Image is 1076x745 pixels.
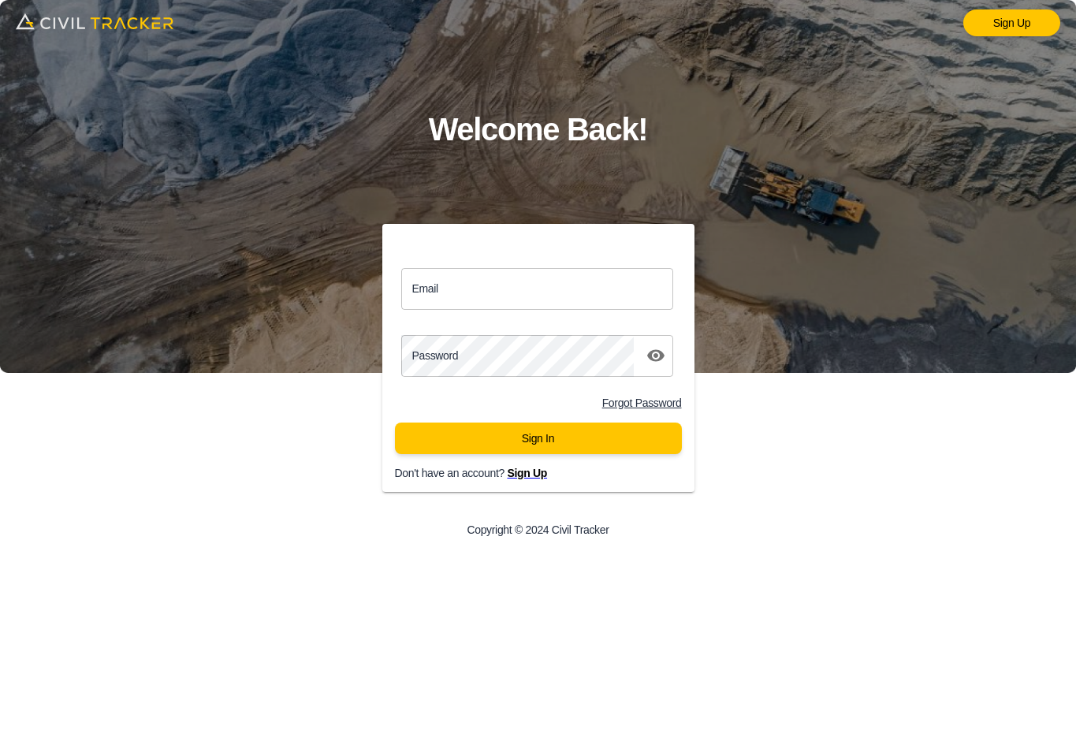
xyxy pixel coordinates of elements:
[640,340,672,371] button: toggle password visibility
[963,9,1060,36] a: Sign Up
[395,423,682,454] button: Sign In
[401,268,674,310] input: email
[395,467,707,479] p: Don't have an account?
[429,104,648,155] h1: Welcome Back!
[602,397,682,409] a: Forgot Password
[507,467,547,479] a: Sign Up
[16,8,173,35] img: logo
[467,523,609,536] p: Copyright © 2024 Civil Tracker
